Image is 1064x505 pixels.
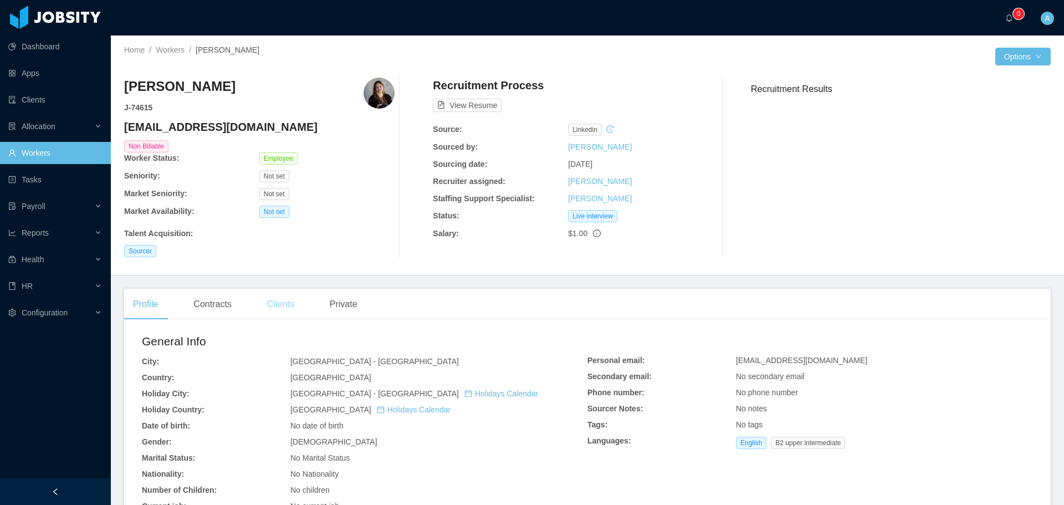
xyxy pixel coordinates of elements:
[290,357,459,366] span: [GEOGRAPHIC_DATA] - [GEOGRAPHIC_DATA]
[290,389,538,398] span: [GEOGRAPHIC_DATA] - [GEOGRAPHIC_DATA]
[290,453,350,462] span: No Marital Status
[22,122,55,131] span: Allocation
[124,289,167,320] div: Profile
[22,282,33,290] span: HR
[587,404,643,413] b: Sourcer Notes:
[8,35,102,58] a: icon: pie-chartDashboard
[568,160,592,169] span: [DATE]
[587,388,644,397] b: Phone number:
[1013,8,1024,19] sup: 0
[290,470,339,478] span: No Nationality
[142,389,190,398] b: Holiday City:
[142,333,587,350] h2: General Info
[1005,14,1013,22] i: icon: bell
[8,229,16,237] i: icon: line-chart
[22,255,44,264] span: Health
[142,470,184,478] b: Nationality:
[568,194,632,203] a: [PERSON_NAME]
[8,62,102,84] a: icon: appstoreApps
[8,169,102,191] a: icon: profileTasks
[142,486,217,494] b: Number of Children:
[259,188,289,200] span: Not set
[433,211,459,220] b: Status:
[568,229,587,238] span: $1.00
[1045,12,1050,25] span: A
[22,228,49,237] span: Reports
[259,170,289,182] span: Not set
[259,152,298,165] span: Employee
[433,194,535,203] b: Staffing Support Specialist:
[995,48,1051,65] button: Optionsicon: down
[290,373,371,382] span: [GEOGRAPHIC_DATA]
[433,142,478,151] b: Sourced by:
[142,421,190,430] b: Date of birth:
[22,202,45,211] span: Payroll
[593,229,601,237] span: info-circle
[736,372,805,381] span: No secondary email
[587,356,645,365] b: Personal email:
[124,45,145,54] a: Home
[433,177,505,186] b: Recruiter assigned:
[290,486,330,494] span: No children
[771,437,845,449] span: B2 upper intermediate
[290,421,344,430] span: No date of birth
[156,45,185,54] a: Workers
[433,229,459,238] b: Salary:
[124,229,193,238] b: Talent Acquisition :
[8,123,16,130] i: icon: solution
[142,453,195,462] b: Marital Status:
[736,419,1033,431] div: No tags
[433,125,462,134] b: Source:
[587,372,652,381] b: Secondary email:
[149,45,151,54] span: /
[196,45,259,54] span: [PERSON_NAME]
[124,119,395,135] h4: [EMAIL_ADDRESS][DOMAIN_NAME]
[364,78,395,109] img: ced7614c-c937-4090-be41-b8fdbd0664b1_68b5f2c82249b-400w.png
[8,309,16,317] i: icon: setting
[8,142,102,164] a: icon: userWorkers
[124,245,156,257] span: Sourcer
[736,404,767,413] span: No notes
[142,437,172,446] b: Gender:
[259,206,289,218] span: Not set
[464,390,472,397] i: icon: calendar
[568,210,617,222] span: Live interview
[290,405,451,414] span: [GEOGRAPHIC_DATA]
[464,389,538,398] a: icon: calendarHolidays Calendar
[8,89,102,111] a: icon: auditClients
[736,356,867,365] span: [EMAIL_ADDRESS][DOMAIN_NAME]
[124,189,187,198] b: Market Seniority:
[568,124,602,136] span: linkedin
[124,154,179,162] b: Worker Status:
[587,420,607,429] b: Tags:
[751,82,1051,96] h3: Recruitment Results
[433,101,502,110] a: icon: file-textView Resume
[124,78,236,95] h3: [PERSON_NAME]
[258,289,303,320] div: Clients
[736,437,766,449] span: English
[8,202,16,210] i: icon: file-protect
[189,45,191,54] span: /
[377,405,451,414] a: icon: calendarHolidays Calendar
[142,405,204,414] b: Holiday Country:
[8,256,16,263] i: icon: medicine-box
[8,282,16,290] i: icon: book
[321,289,366,320] div: Private
[433,99,502,112] button: icon: file-textView Resume
[142,373,174,382] b: Country:
[142,357,159,366] b: City:
[22,308,68,317] span: Configuration
[433,160,487,169] b: Sourcing date:
[124,171,160,180] b: Seniority:
[736,388,798,397] span: No phone number
[377,406,385,414] i: icon: calendar
[606,125,614,133] i: icon: history
[124,140,168,152] span: Non Billable
[568,142,632,151] a: [PERSON_NAME]
[568,177,632,186] a: [PERSON_NAME]
[124,207,195,216] b: Market Availability:
[587,436,631,445] b: Languages:
[185,289,240,320] div: Contracts
[124,103,152,112] strong: J- 74615
[290,437,377,446] span: [DEMOGRAPHIC_DATA]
